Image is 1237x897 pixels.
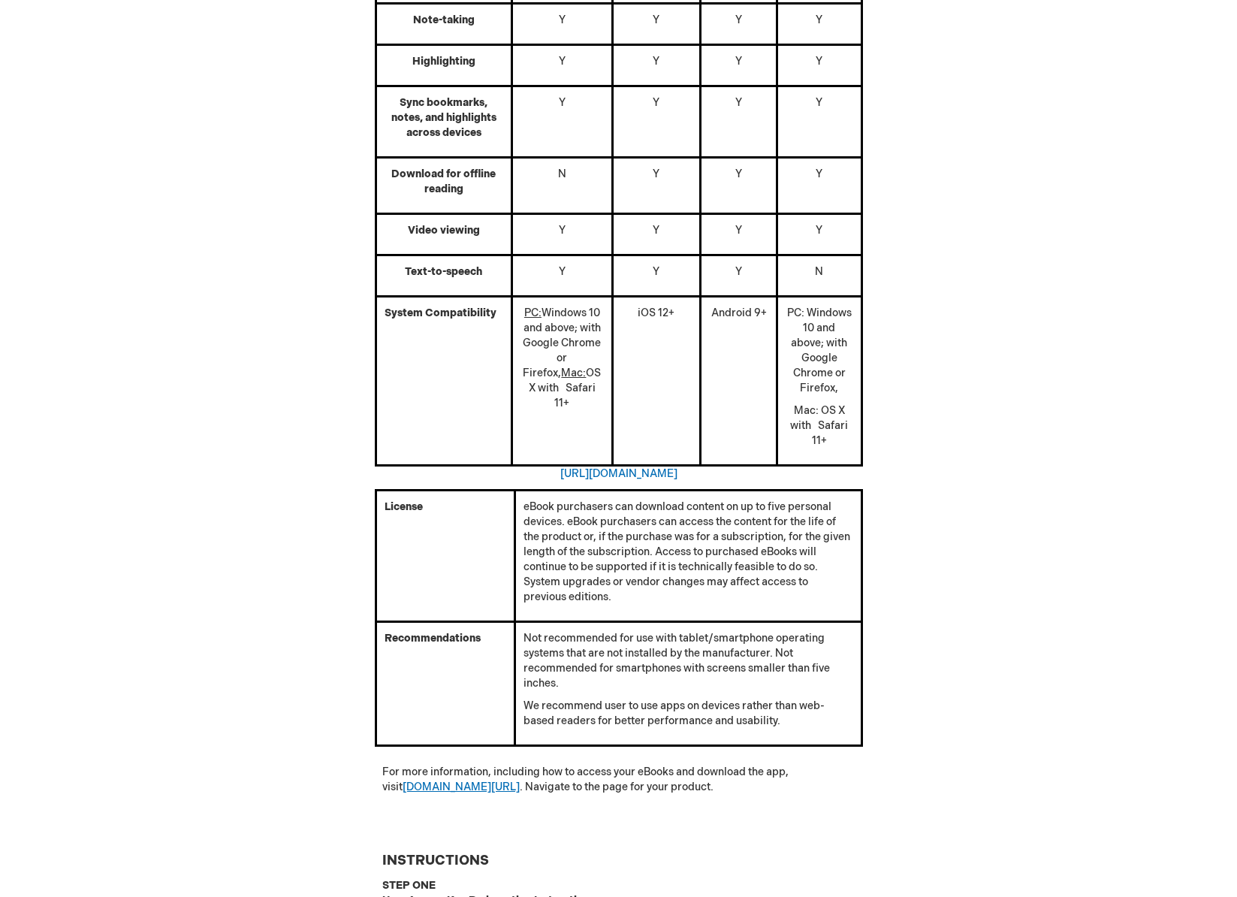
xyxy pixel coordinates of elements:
[786,403,852,448] p: Mac: OS X with Safari 11+
[621,54,692,69] p: Y
[385,500,423,513] strong: License
[786,95,852,110] p: Y
[523,699,852,729] p: We recommend user to use apps on devices rather than web-based readers for better performance and...
[382,853,489,868] strong: INSTRUCTIONS
[385,632,481,645] strong: Recommendations
[621,95,692,110] p: Y
[786,54,852,69] p: Y
[621,13,692,28] p: Y
[709,95,768,110] p: Y
[520,223,603,238] p: Y
[520,13,603,28] p: Y
[523,631,852,691] p: Not recommended for use with tablet/smartphone operating systems that are not installed by the ma...
[520,167,603,182] p: N
[385,307,496,319] strong: System Compatibility
[786,13,852,28] p: Y
[560,467,677,480] a: [URL][DOMAIN_NAME]
[786,264,852,279] p: N
[709,306,768,321] p: Android 9+
[621,223,692,238] p: Y
[391,96,496,139] strong: Sync bookmarks, notes, and highlights across devices
[621,306,692,321] p: iOS 12+
[382,879,436,892] strong: STEP ONE
[621,167,692,182] p: Y
[786,223,852,238] p: Y
[621,264,692,279] p: Y
[709,264,768,279] p: Y
[408,224,480,237] strong: Video viewing
[520,54,603,69] p: Y
[520,306,603,411] p: Windows 10 and above; with Google Chrome or Firefox, OS X with Safari 11+
[709,13,768,28] p: Y
[403,781,520,793] a: [DOMAIN_NAME][URL]
[709,54,768,69] p: Y
[413,14,475,26] strong: Note-taking
[382,765,855,795] p: For more information, including how to access your eBooks and download the app, visit . Navigate ...
[412,55,475,68] strong: Highlighting
[523,500,852,605] p: eBook purchasers can download content on up to five personal devices. eBook purchasers can access...
[709,167,768,182] p: Y
[709,223,768,238] p: Y
[520,264,603,279] p: Y
[561,367,586,379] u: Mac:
[524,307,542,319] u: PC:
[786,167,852,182] p: Y
[391,168,496,195] strong: Download for offline reading
[786,306,852,396] p: PC: Windows 10 and above; with Google Chrome or Firefox,
[405,265,482,278] strong: Text-to-speech
[520,95,603,110] p: Y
